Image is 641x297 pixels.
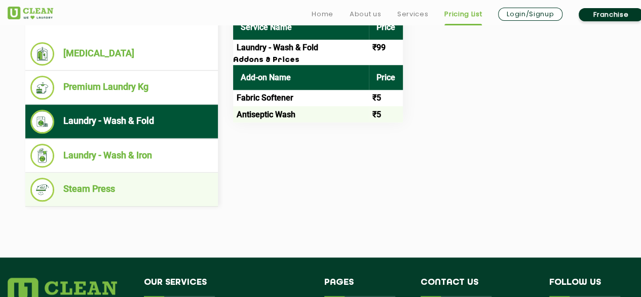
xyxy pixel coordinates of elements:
[233,40,369,56] td: Laundry - Wash & Fold
[369,65,403,90] th: Price
[30,76,54,100] img: Premium Laundry Kg
[369,106,403,122] td: ₹5
[30,110,213,134] li: Laundry - Wash & Fold
[233,90,369,106] td: Fabric Softener
[30,110,54,134] img: Laundry - Wash & Fold
[444,8,482,20] a: Pricing List
[312,8,333,20] a: Home
[369,90,403,106] td: ₹5
[324,278,406,297] h4: Pages
[30,178,54,202] img: Steam Press
[350,8,381,20] a: About us
[369,15,403,40] th: Price
[549,278,638,297] h4: Follow us
[30,144,54,168] img: Laundry - Wash & Iron
[233,56,403,65] h3: Addons & Prices
[30,76,213,100] li: Premium Laundry Kg
[397,8,428,20] a: Services
[30,42,54,65] img: Dry Cleaning
[421,278,534,297] h4: Contact us
[233,65,369,90] th: Add-on Name
[30,178,213,202] li: Steam Press
[498,8,562,21] a: Login/Signup
[144,278,309,297] h4: Our Services
[233,15,369,40] th: Service Name
[8,7,53,19] img: UClean Laundry and Dry Cleaning
[30,42,213,65] li: [MEDICAL_DATA]
[369,40,403,56] td: ₹99
[233,106,369,122] td: Antiseptic Wash
[30,144,213,168] li: Laundry - Wash & Iron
